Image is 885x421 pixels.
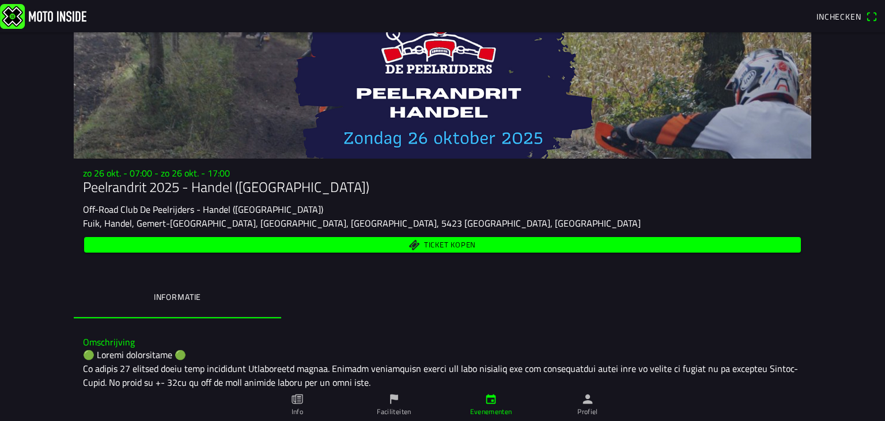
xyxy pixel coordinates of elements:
ion-icon: flag [388,393,400,405]
ion-text: Fuik, Handel, Gemert-[GEOGRAPHIC_DATA], [GEOGRAPHIC_DATA], [GEOGRAPHIC_DATA], 5423 [GEOGRAPHIC_DA... [83,216,641,230]
ion-text: Off-Road Club De Peelrijders - Handel ([GEOGRAPHIC_DATA]) [83,202,323,216]
h1: Peelrandrit 2025 - Handel ([GEOGRAPHIC_DATA]) [83,179,802,196]
ion-icon: calendar [485,393,497,405]
ion-label: Evenementen [470,407,512,417]
ion-label: Profiel [577,407,598,417]
span: Inchecken [816,10,861,22]
a: Incheckenqr scanner [811,6,883,26]
ion-icon: person [581,393,594,405]
ion-label: Faciliteiten [377,407,411,417]
h3: Omschrijving [83,337,802,348]
ion-icon: paper [291,393,304,405]
span: Ticket kopen [424,241,476,249]
ion-label: Info [292,407,303,417]
h3: zo 26 okt. - 07:00 - zo 26 okt. - 17:00 [83,168,802,179]
ion-label: Informatie [154,291,201,303]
